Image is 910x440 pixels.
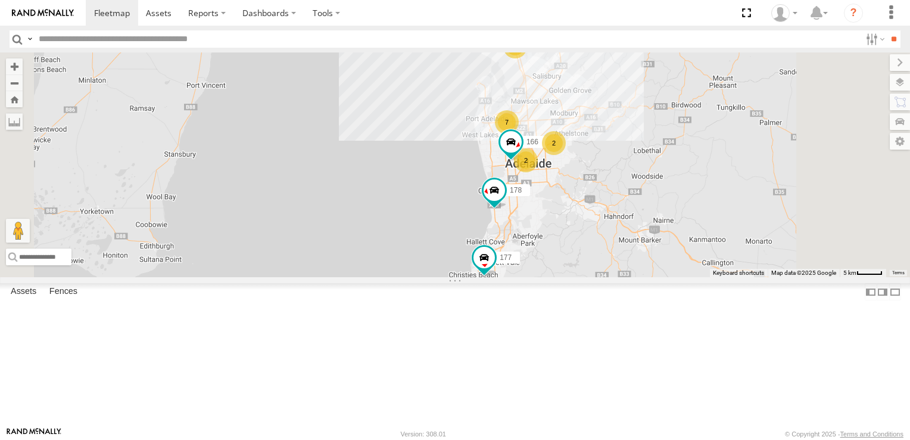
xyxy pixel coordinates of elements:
[6,75,23,91] button: Zoom out
[542,131,566,155] div: 2
[495,110,519,134] div: 7
[12,9,74,17] img: rand-logo.svg
[43,284,83,300] label: Fences
[785,430,903,438] div: © Copyright 2025 -
[840,430,903,438] a: Terms and Conditions
[526,138,538,146] span: 166
[510,186,522,194] span: 178
[7,428,61,440] a: Visit our Website
[877,283,889,300] label: Dock Summary Table to the Right
[890,133,910,150] label: Map Settings
[865,283,877,300] label: Dock Summary Table to the Left
[6,113,23,130] label: Measure
[6,91,23,107] button: Zoom Home
[767,4,802,22] div: Frank Cope
[25,30,35,48] label: Search Query
[503,35,527,58] div: 2
[500,253,512,262] span: 177
[843,269,856,276] span: 5 km
[514,148,538,172] div: 2
[840,269,886,277] button: Map Scale: 5 km per 40 pixels
[713,269,764,277] button: Keyboard shortcuts
[844,4,863,23] i: ?
[401,430,446,438] div: Version: 308.01
[6,58,23,75] button: Zoom in
[5,284,42,300] label: Assets
[6,219,30,243] button: Drag Pegman onto the map to open Street View
[892,270,905,275] a: Terms (opens in new tab)
[889,283,901,300] label: Hide Summary Table
[771,269,836,276] span: Map data ©2025 Google
[861,30,887,48] label: Search Filter Options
